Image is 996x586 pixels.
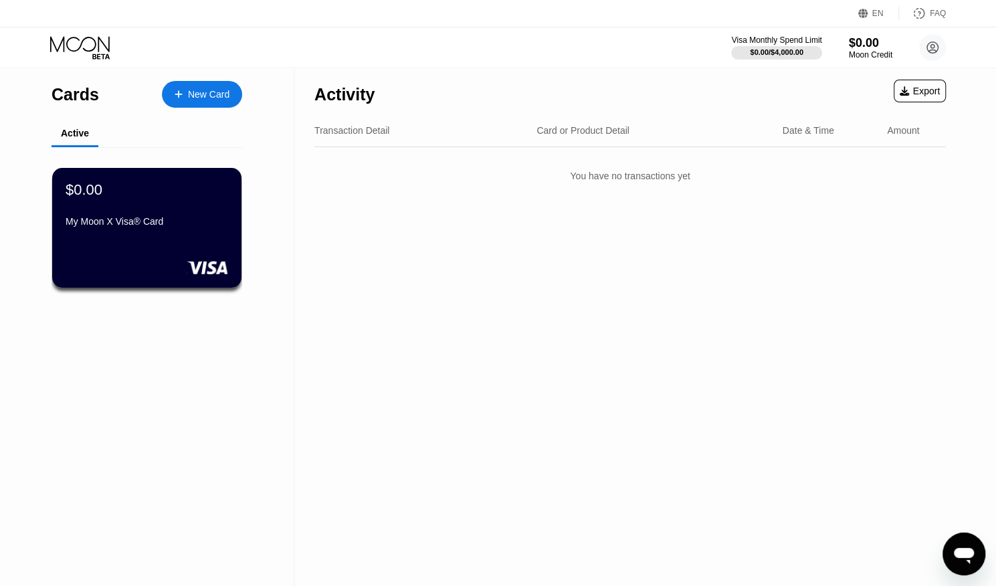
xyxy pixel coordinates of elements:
[188,89,229,100] div: New Card
[52,168,241,288] div: $0.00My Moon X Visa® Card
[731,35,821,45] div: Visa Monthly Spend Limit
[849,50,892,60] div: Moon Credit
[783,125,834,136] div: Date & Time
[887,125,919,136] div: Amount
[849,36,892,60] div: $0.00Moon Credit
[942,532,985,575] iframe: Button to launch messaging window
[900,86,940,96] div: Export
[66,181,102,199] div: $0.00
[930,9,946,18] div: FAQ
[314,125,389,136] div: Transaction Detail
[162,81,242,108] div: New Card
[66,216,228,227] div: My Moon X Visa® Card
[894,80,946,102] div: Export
[314,157,946,195] div: You have no transactions yet
[858,7,899,20] div: EN
[536,125,629,136] div: Card or Product Detail
[61,128,89,138] div: Active
[52,85,99,104] div: Cards
[849,36,892,50] div: $0.00
[731,35,821,60] div: Visa Monthly Spend Limit$0.00/$4,000.00
[314,85,375,104] div: Activity
[872,9,884,18] div: EN
[899,7,946,20] div: FAQ
[750,48,803,56] div: $0.00 / $4,000.00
